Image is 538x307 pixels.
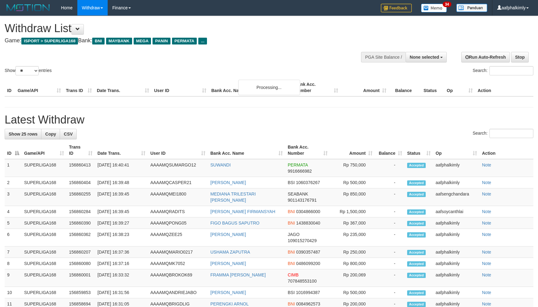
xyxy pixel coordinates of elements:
td: Rp 235,000 [330,229,375,246]
td: [DATE] 16:39:45 [95,206,148,217]
td: 1 [5,159,22,177]
td: - [375,206,405,217]
td: AAAAMQANDRIEJABO [148,287,208,298]
td: SUPERLIGA168 [22,229,67,246]
th: Bank Acc. Name [209,79,292,96]
span: Accepted [407,302,426,307]
td: aafphalkimly [433,287,480,298]
a: [PERSON_NAME] [210,232,246,237]
td: AAAAMQBROKOK69 [148,269,208,287]
td: 5 [5,217,22,229]
td: Rp 800,000 [330,258,375,269]
td: aafphalkimly [433,217,480,229]
img: MOTION_logo.png [5,3,52,12]
th: User ID [152,79,209,96]
span: ISPORT > SUPERLIGA168 [21,38,78,44]
a: USHAMA ZAPUTRA [210,250,250,254]
td: 156860080 [67,258,95,269]
th: Game/API [15,79,63,96]
span: PERMATA [288,162,308,167]
th: Date Trans. [94,79,152,96]
td: SUPERLIGA168 [22,246,67,258]
a: FIGO BAGUS SAPUTRO [210,221,260,225]
td: - [375,258,405,269]
th: User ID: activate to sort column ascending [148,141,208,159]
span: PANIN [153,38,170,44]
span: BNI [288,221,295,225]
a: Note [482,162,491,167]
td: Rp 1,500,000 [330,206,375,217]
span: JAGO [288,232,299,237]
th: Bank Acc. Number [292,79,341,96]
span: BSI [288,180,295,185]
span: Copy 1016994387 to clipboard [296,290,320,295]
span: Accepted [407,273,426,278]
td: - [375,269,405,287]
td: [DATE] 16:31:56 [95,287,148,298]
span: Copy 1060376267 to clipboard [296,180,320,185]
td: Rp 500,000 [330,177,375,188]
select: Showentries [15,66,39,75]
div: Processing... [238,80,300,95]
td: [DATE] 16:39:48 [95,177,148,188]
td: 156860255 [67,188,95,206]
th: Action [480,141,533,159]
td: 156860362 [67,229,95,246]
td: - [375,159,405,177]
span: BNI [288,209,295,214]
span: BSI [288,290,295,295]
td: AAAAMQZEE25 [148,229,208,246]
span: Accepted [407,261,426,267]
h4: Game: Bank: [5,38,352,44]
td: AAAAMQRADITS [148,206,208,217]
th: ID [5,79,15,96]
span: ... [198,38,207,44]
th: Op: activate to sort column ascending [433,141,480,159]
span: Copy 707848553100 to clipboard [288,279,316,284]
td: 2 [5,177,22,188]
td: aafphalkimly [433,177,480,188]
a: Note [482,180,491,185]
img: panduan.png [456,4,487,12]
td: SUPERLIGA168 [22,269,67,287]
a: Note [482,261,491,266]
span: MAYBANK [106,38,132,44]
a: Note [482,232,491,237]
input: Search: [489,66,533,75]
a: Copy [41,129,60,139]
span: BNI [92,38,104,44]
td: [DATE] 16:33:32 [95,269,148,287]
td: aafsoycanthlai [433,206,480,217]
td: SUPERLIGA168 [22,258,67,269]
input: Search: [489,129,533,138]
th: Amount: activate to sort column ascending [330,141,375,159]
span: Copy 0084962573 to clipboard [296,301,320,306]
td: aafphalkimly [433,246,480,258]
td: aafsengchandara [433,188,480,206]
a: Stop [511,52,529,62]
span: SEABANK [288,191,308,196]
td: AAAAMQCASPER21 [148,177,208,188]
span: Accepted [407,180,426,186]
td: [DATE] 16:39:45 [95,188,148,206]
td: 156859853 [67,287,95,298]
td: - [375,287,405,298]
span: CIMB [288,272,299,277]
span: Copy 0304866000 to clipboard [296,209,320,214]
span: Accepted [407,192,426,197]
td: 4 [5,206,22,217]
td: 156860001 [67,269,95,287]
span: None selected [410,55,439,60]
td: 156860284 [67,206,95,217]
a: CSV [60,129,77,139]
td: - [375,246,405,258]
span: BNI [288,301,295,306]
th: Date Trans.: activate to sort column ascending [95,141,148,159]
td: AAAAMQMK7052 [148,258,208,269]
a: [PERSON_NAME] [210,261,246,266]
a: Note [482,250,491,254]
td: AAAAMQSUMARGO12 [148,159,208,177]
td: [DATE] 16:39:27 [95,217,148,229]
th: Trans ID: activate to sort column ascending [67,141,95,159]
span: Accepted [407,209,426,215]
